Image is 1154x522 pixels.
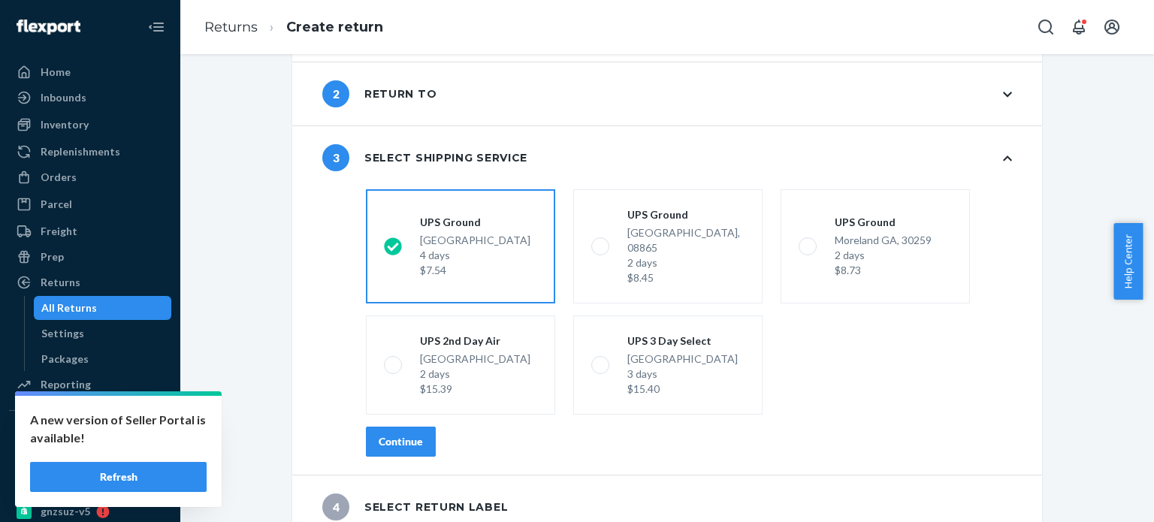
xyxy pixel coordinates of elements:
button: Close Navigation [141,12,171,42]
button: Help Center [1113,223,1143,300]
div: 3 days [627,367,738,382]
div: Moreland GA, 30259 [835,233,932,278]
div: Orders [41,170,77,185]
div: $8.73 [835,263,932,278]
button: Open account menu [1097,12,1127,42]
div: $15.40 [627,382,738,397]
div: UPS 2nd Day Air [420,333,530,349]
a: Parcel [9,192,171,216]
div: UPS Ground [420,215,530,230]
div: Inbounds [41,90,86,105]
div: Continue [379,434,423,449]
button: Open Search Box [1031,12,1061,42]
div: UPS 3 Day Select [627,333,738,349]
div: 4 days [420,248,530,263]
a: Packages [34,347,172,371]
div: [GEOGRAPHIC_DATA] [627,352,738,397]
div: [GEOGRAPHIC_DATA] [420,352,530,397]
div: Parcel [41,197,72,212]
div: [GEOGRAPHIC_DATA], 08865 [627,225,745,285]
div: Home [41,65,71,80]
a: Returns [9,270,171,294]
span: 2 [322,80,349,107]
a: Returns [204,19,258,35]
div: 2 days [835,248,932,263]
button: Open notifications [1064,12,1094,42]
a: Orders [9,165,171,189]
div: Replenishments [41,144,120,159]
a: Reporting [9,373,171,397]
img: Flexport logo [17,20,80,35]
div: Settings [41,326,84,341]
div: 2 days [627,255,745,270]
span: 3 [322,144,349,171]
a: Inventory [9,113,171,137]
span: 4 [322,493,349,520]
a: Freight [9,219,171,243]
ol: breadcrumbs [192,5,395,50]
div: Packages [41,352,89,367]
div: Return to [322,80,437,107]
div: Freight [41,224,77,239]
a: Create return [286,19,383,35]
div: gnzsuz-v5 [41,504,90,519]
div: All Returns [41,300,97,315]
button: Integrations [9,423,171,447]
div: [GEOGRAPHIC_DATA] [420,233,530,278]
a: 6e639d-fc [9,474,171,498]
a: Replenishments [9,140,171,164]
div: $7.54 [420,263,530,278]
a: Home [9,60,171,84]
a: All Returns [34,296,172,320]
a: Prep [9,245,171,269]
a: Inbounds [9,86,171,110]
a: f12898-4 [9,448,171,472]
a: Settings [34,321,172,345]
div: Inventory [41,117,89,132]
p: A new version of Seller Portal is available! [30,411,207,447]
div: Returns [41,275,80,290]
div: UPS Ground [627,207,745,222]
div: Select shipping service [322,144,527,171]
div: Prep [41,249,64,264]
button: Refresh [30,462,207,492]
div: $15.39 [420,382,530,397]
div: $8.45 [627,270,745,285]
button: Continue [366,427,436,457]
div: 2 days [420,367,530,382]
div: Select return label [322,493,508,520]
div: UPS Ground [835,215,932,230]
div: Reporting [41,377,91,392]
